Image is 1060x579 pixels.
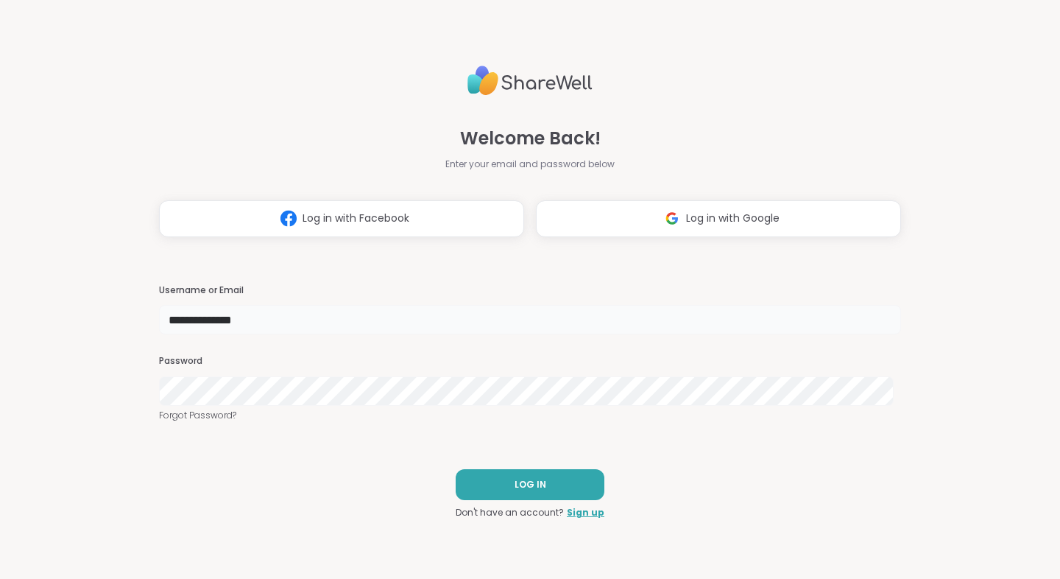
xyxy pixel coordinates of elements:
[445,158,615,171] span: Enter your email and password below
[159,355,901,368] h3: Password
[159,284,901,297] h3: Username or Email
[515,478,546,491] span: LOG IN
[275,205,303,232] img: ShareWell Logomark
[303,211,409,226] span: Log in with Facebook
[460,125,601,152] span: Welcome Back!
[467,60,593,102] img: ShareWell Logo
[159,409,901,422] a: Forgot Password?
[536,200,901,237] button: Log in with Google
[686,211,780,226] span: Log in with Google
[658,205,686,232] img: ShareWell Logomark
[159,200,524,237] button: Log in with Facebook
[567,506,604,519] a: Sign up
[456,506,564,519] span: Don't have an account?
[456,469,604,500] button: LOG IN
